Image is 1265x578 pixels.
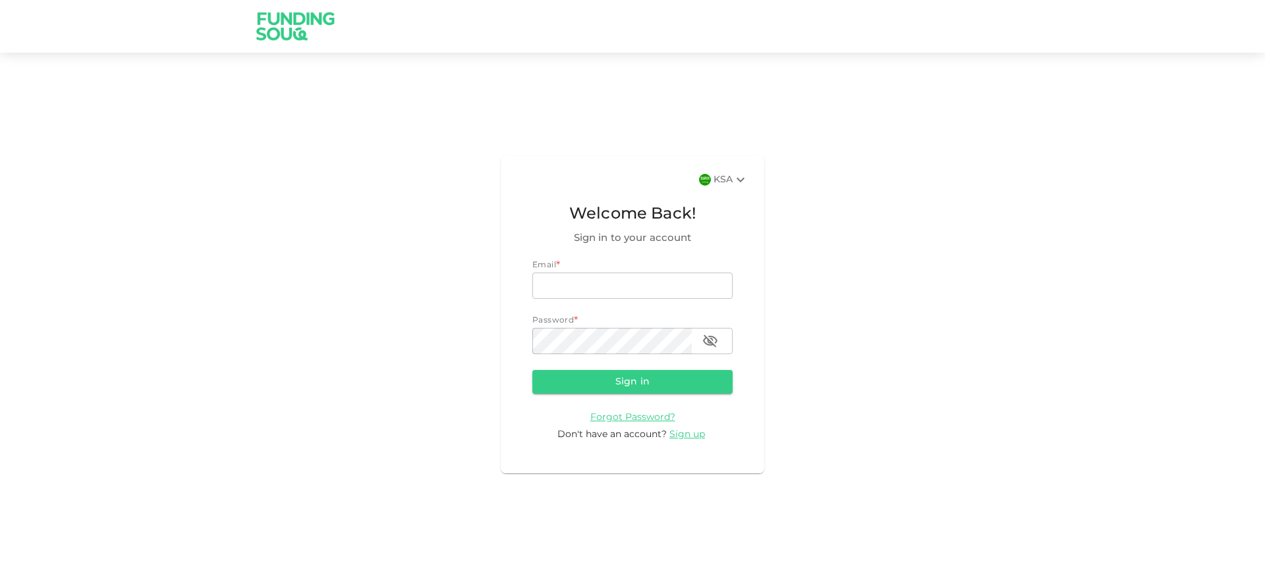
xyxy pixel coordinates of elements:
button: Sign in [532,370,733,394]
span: Sign up [669,430,705,439]
img: flag-sa.b9a346574cdc8950dd34b50780441f57.svg [699,174,711,186]
div: KSA [714,172,748,188]
span: Password [532,317,574,325]
span: Forgot Password? [590,413,675,422]
span: Email [532,261,556,269]
input: email [532,273,733,299]
span: Don't have an account? [557,430,667,439]
a: Forgot Password? [590,412,675,422]
input: password [532,328,692,354]
span: Sign in to your account [532,230,733,246]
span: Welcome Back! [532,202,733,227]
